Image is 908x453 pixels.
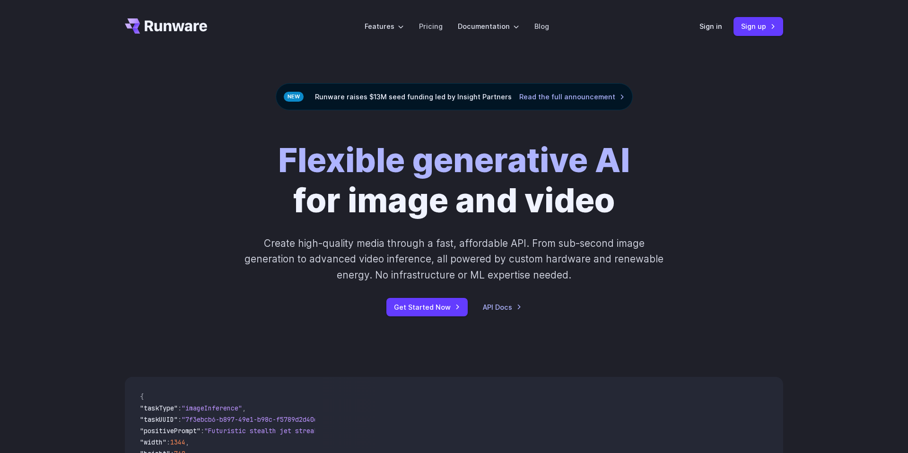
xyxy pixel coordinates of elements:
[140,427,201,435] span: "positivePrompt"
[244,235,665,283] p: Create high-quality media through a fast, affordable API. From sub-second image generation to adv...
[178,404,182,412] span: :
[276,83,633,110] div: Runware raises $13M seed funding led by Insight Partners
[166,438,170,446] span: :
[140,404,178,412] span: "taskType"
[185,438,189,446] span: ,
[519,91,625,102] a: Read the full announcement
[278,140,630,180] strong: Flexible generative AI
[201,427,204,435] span: :
[483,302,522,313] a: API Docs
[699,21,722,32] a: Sign in
[386,298,468,316] a: Get Started Now
[419,21,443,32] a: Pricing
[733,17,783,35] a: Sign up
[278,140,630,220] h1: for image and video
[140,438,166,446] span: "width"
[182,415,325,424] span: "7f3ebcb6-b897-49e1-b98c-f5789d2d40d7"
[365,21,404,32] label: Features
[182,404,242,412] span: "imageInference"
[140,415,178,424] span: "taskUUID"
[178,415,182,424] span: :
[140,392,144,401] span: {
[242,404,246,412] span: ,
[170,438,185,446] span: 1344
[125,18,207,34] a: Go to /
[534,21,549,32] a: Blog
[204,427,549,435] span: "Futuristic stealth jet streaking through a neon-lit cityscape with glowing purple exhaust"
[458,21,519,32] label: Documentation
